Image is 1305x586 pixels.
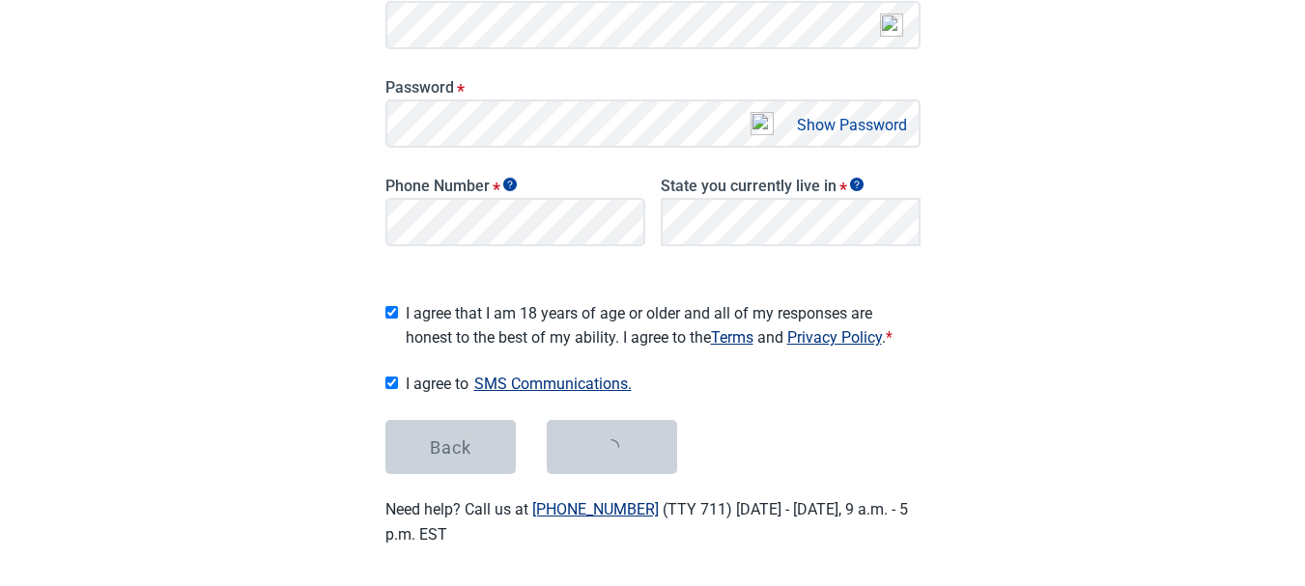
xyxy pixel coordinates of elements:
label: Need help? Call us at (TTY 711) [DATE] - [DATE], 9 a.m. - 5 p.m. EST [385,500,908,543]
a: [PHONE_NUMBER] [532,500,659,518]
div: Back [430,437,471,457]
span: loading [604,439,619,455]
span: Show tooltip [850,178,864,191]
span: I agree that I am 18 years of age or older and all of my responses are honest to the best of my a... [406,301,921,349]
img: npw-badge-icon-locked.svg [880,14,903,37]
label: Password [385,78,921,97]
button: Show Password [791,112,913,138]
a: Read our Terms of Service [711,328,753,347]
span: I agree to [406,371,921,397]
button: Back [385,420,516,474]
img: npw-badge-icon-locked.svg [751,112,774,135]
span: Show tooltip [503,178,517,191]
a: Read our Privacy Policy [787,328,882,347]
label: State you currently live in [661,177,921,195]
label: Phone Number [385,177,645,195]
button: Show SMS communications details [468,371,638,397]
